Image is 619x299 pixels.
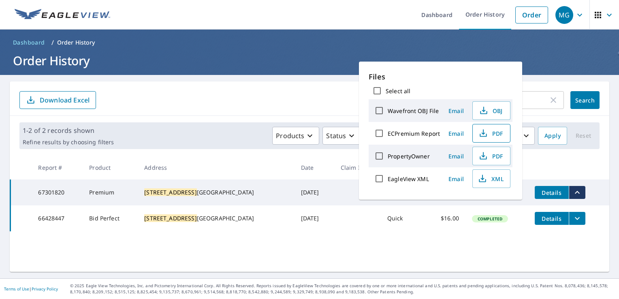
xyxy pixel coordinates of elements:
[478,174,504,184] span: XML
[13,38,45,47] span: Dashboard
[144,188,196,196] mark: [STREET_ADDRESS]
[295,205,334,231] td: [DATE]
[544,131,561,141] span: Apply
[10,36,609,49] nav: breadcrumb
[83,205,138,231] td: Bid Perfect
[443,173,469,185] button: Email
[443,105,469,117] button: Email
[32,286,58,292] a: Privacy Policy
[23,139,114,146] p: Refine results by choosing filters
[577,96,593,104] span: Search
[19,91,96,109] button: Download Excel
[144,188,288,196] div: [GEOGRAPHIC_DATA]
[472,101,510,120] button: OBJ
[426,205,465,231] td: $16.00
[369,71,512,82] p: Files
[10,36,48,49] a: Dashboard
[32,156,83,179] th: Report #
[443,127,469,140] button: Email
[83,179,138,205] td: Premium
[540,189,564,196] span: Details
[326,131,346,141] p: Status
[446,107,466,115] span: Email
[446,175,466,183] span: Email
[478,128,504,138] span: PDF
[295,156,334,179] th: Date
[23,126,114,135] p: 1-2 of 2 records shown
[473,216,507,222] span: Completed
[478,151,504,161] span: PDF
[83,156,138,179] th: Product
[472,124,510,143] button: PDF
[388,175,429,183] label: EagleView XML
[144,214,196,222] mark: [STREET_ADDRESS]
[381,205,426,231] td: Quick
[15,9,110,21] img: EV Logo
[540,215,564,222] span: Details
[295,179,334,205] td: [DATE]
[32,205,83,231] td: 66428447
[32,179,83,205] td: 67301820
[386,87,410,95] label: Select all
[478,106,504,115] span: OBJ
[535,212,569,225] button: detailsBtn-66428447
[443,150,469,162] button: Email
[70,283,615,295] p: © 2025 Eagle View Technologies, Inc. and Pictometry International Corp. All Rights Reserved. Repo...
[138,156,294,179] th: Address
[4,286,58,291] p: |
[472,147,510,165] button: PDF
[388,152,430,160] label: PropertyOwner
[40,96,90,105] p: Download Excel
[515,6,548,23] a: Order
[472,169,510,188] button: XML
[57,38,95,47] p: Order History
[51,38,54,47] li: /
[538,127,567,145] button: Apply
[322,127,361,145] button: Status
[4,286,29,292] a: Terms of Use
[388,107,439,115] label: Wavefront OBJ File
[144,214,288,222] div: [GEOGRAPHIC_DATA]
[10,52,609,69] h1: Order History
[569,186,585,199] button: filesDropdownBtn-67301820
[388,130,440,137] label: ECPremium Report
[276,131,304,141] p: Products
[535,186,569,199] button: detailsBtn-67301820
[446,130,466,137] span: Email
[555,6,573,24] div: MG
[334,156,381,179] th: Claim ID
[569,212,585,225] button: filesDropdownBtn-66428447
[570,91,600,109] button: Search
[446,152,466,160] span: Email
[272,127,319,145] button: Products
